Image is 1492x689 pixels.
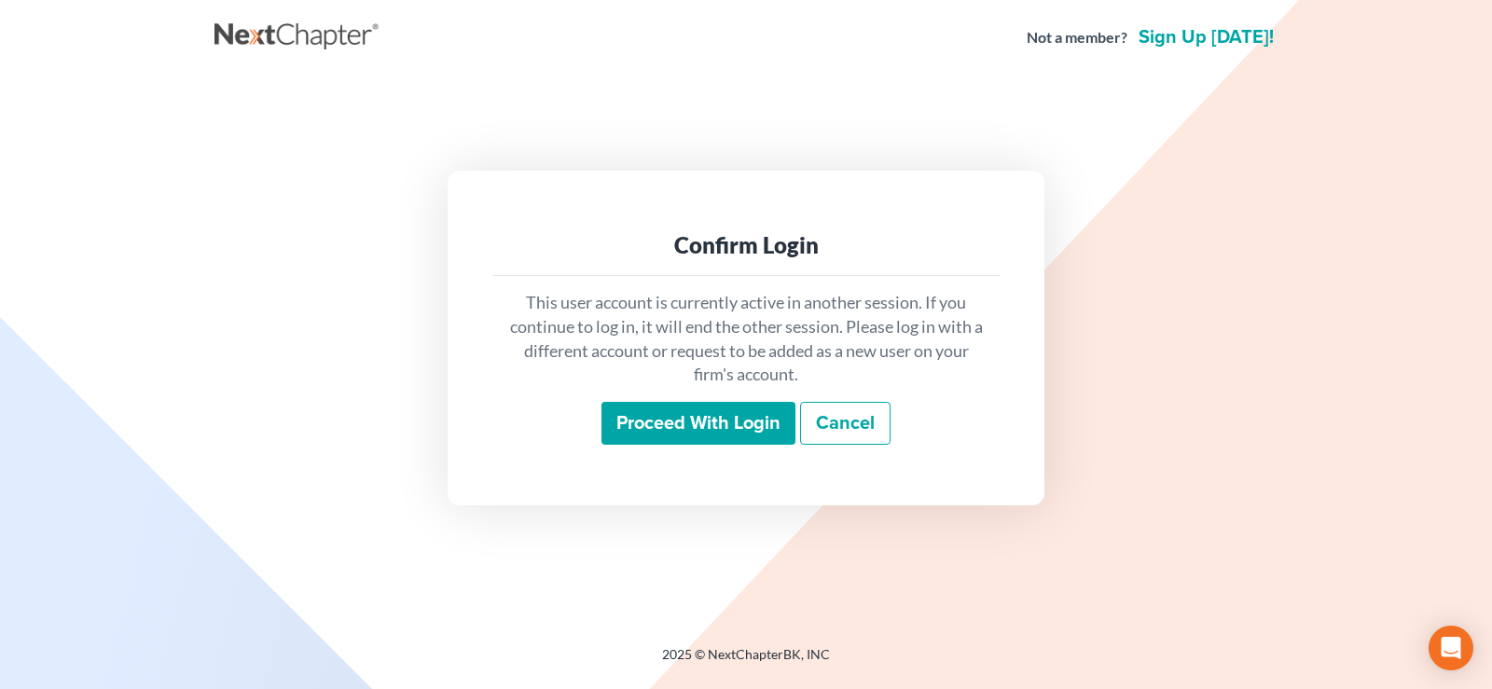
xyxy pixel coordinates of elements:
a: Sign up [DATE]! [1135,28,1278,47]
input: Proceed with login [601,402,795,445]
div: Confirm Login [507,230,985,260]
div: Open Intercom Messenger [1429,626,1473,670]
strong: Not a member? [1027,27,1127,48]
p: This user account is currently active in another session. If you continue to log in, it will end ... [507,291,985,387]
div: 2025 © NextChapterBK, INC [214,645,1278,679]
a: Cancel [800,402,891,445]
